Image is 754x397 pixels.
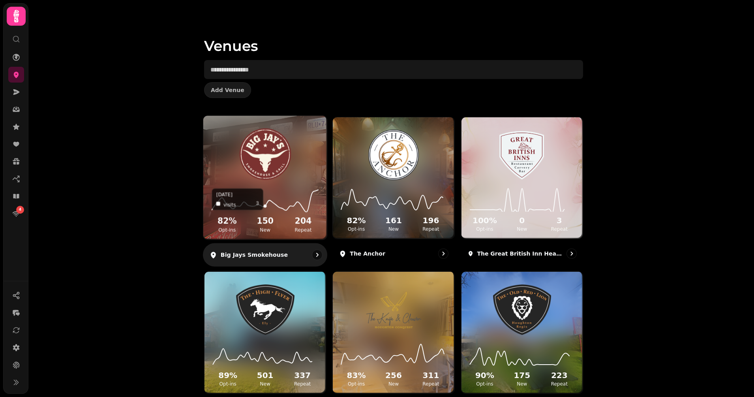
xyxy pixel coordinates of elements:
a: The Great British Inn Head OfficeThe Great British Inn Head Office100%Opt-ins0New3RepeatThe Great... [461,117,583,265]
span: 4 [19,207,21,213]
p: Opt-ins [468,381,502,387]
p: Opt-ins [210,227,244,233]
img: The Anchor [348,130,439,180]
h2: 501 [248,370,282,381]
p: Opt-ins [211,381,245,387]
p: New [377,226,411,232]
h2: 89 % [211,370,245,381]
p: Opt-ins [339,226,373,232]
p: Repeat [542,381,576,387]
p: Big Jays Smokehouse [221,251,288,259]
h2: 90 % [468,370,502,381]
p: Repeat [286,227,321,233]
h2: 150 [248,216,283,227]
p: Repeat [542,226,576,232]
h2: 175 [505,370,539,381]
h2: 82 % [339,215,373,226]
p: New [248,381,282,387]
p: Opt-ins [468,226,502,232]
p: New [505,226,539,232]
h2: 100 % [468,215,502,226]
h2: 223 [542,370,576,381]
p: Repeat [414,381,448,387]
h2: 161 [377,215,411,226]
p: Opt-ins [339,381,373,387]
button: Add Venue [204,82,251,98]
svg: go to [568,250,576,258]
h2: 0 [505,215,539,226]
p: Repeat [285,381,319,387]
p: The Anchor [350,250,385,258]
img: Big Jays Smokehouse [219,128,311,180]
h2: 83 % [339,370,373,381]
h2: 196 [414,215,448,226]
img: The Great British Inn Head Office [476,130,568,180]
img: The Knife and Cleaver [348,284,439,335]
svg: go to [439,250,447,258]
h2: 337 [285,370,319,381]
h2: 204 [286,216,321,227]
img: The Old Red Lion [476,284,568,335]
h1: Venues [204,19,583,54]
a: 4 [8,206,24,222]
h2: 311 [414,370,448,381]
p: New [248,227,283,233]
span: Add Venue [211,87,244,93]
p: New [377,381,411,387]
p: Repeat [414,226,448,232]
h2: 256 [377,370,411,381]
h2: 3 [542,215,576,226]
p: New [505,381,539,387]
a: Big Jays SmokehouseBig Jays Smokehouse[DATE]visits382%Opt-ins150New204RepeatBig Jays Smokehouse [203,115,328,267]
svg: go to [313,251,321,259]
p: The Great British Inn Head Office [477,250,563,258]
img: The High Flyer [219,284,310,335]
h2: 82 % [210,216,244,227]
a: The AnchorThe Anchor82%Opt-ins161New196RepeatThe Anchor [332,117,454,265]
